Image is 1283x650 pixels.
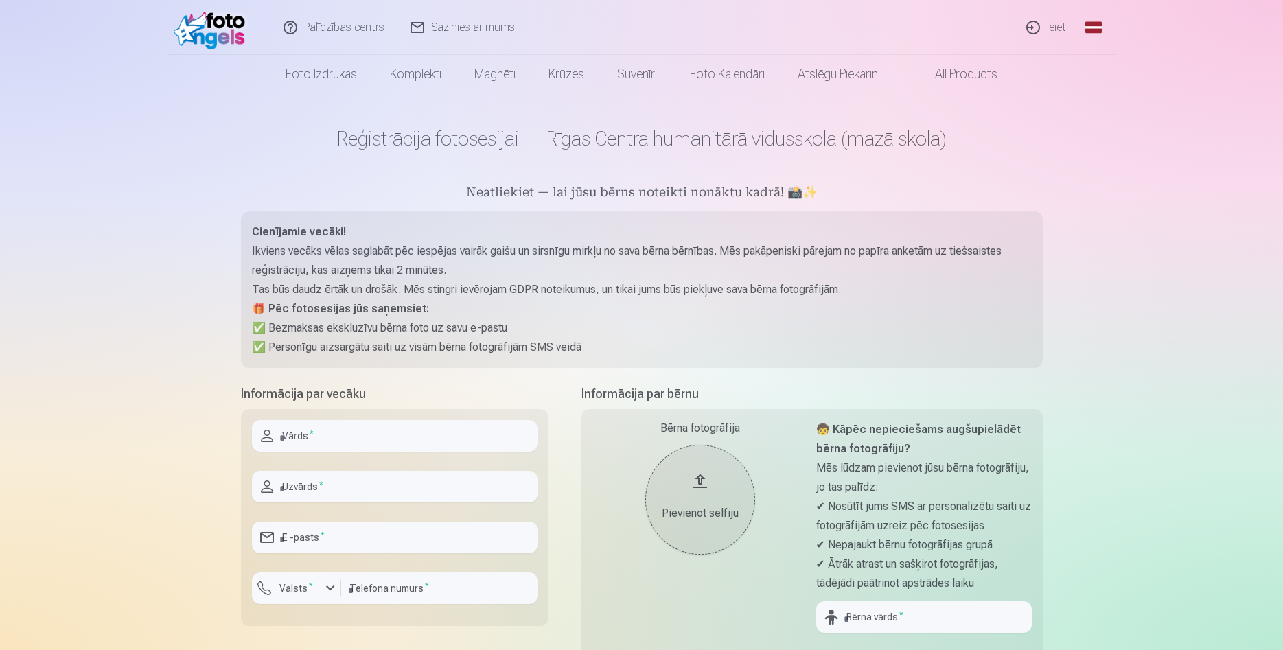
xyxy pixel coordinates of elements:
button: Valsts* [252,572,341,604]
p: ✔ Nepajaukt bērnu fotogrāfijas grupā [816,535,1032,555]
div: Pievienot selfiju [659,505,741,522]
h5: Informācija par bērnu [581,384,1043,404]
a: Foto izdrukas [269,55,373,93]
a: Magnēti [458,55,532,93]
h5: Informācija par vecāku [241,384,548,404]
a: Atslēgu piekariņi [781,55,897,93]
button: Pievienot selfiju [645,445,755,555]
label: Valsts [274,581,319,595]
strong: 🧒 Kāpēc nepieciešams augšupielādēt bērna fotogrāfiju? [816,423,1021,455]
p: ✔ Ātrāk atrast un sašķirot fotogrāfijas, tādējādi paātrinot apstrādes laiku [816,555,1032,593]
a: Foto kalendāri [673,55,781,93]
a: Komplekti [373,55,458,93]
p: ✅ Personīgu aizsargātu saiti uz visām bērna fotogrāfijām SMS veidā [252,338,1032,357]
p: Tas būs daudz ērtāk un drošāk. Mēs stingri ievērojam GDPR noteikumus, un tikai jums būs piekļuve ... [252,280,1032,299]
h1: Reģistrācija fotosesijai — Rīgas Centra humanitārā vidusskola (mazā skola) [241,126,1043,151]
div: Bērna fotogrāfija [592,420,808,437]
p: Ikviens vecāks vēlas saglabāt pēc iespējas vairāk gaišu un sirsnīgu mirkļu no sava bērna bērnības... [252,242,1032,280]
p: ✅ Bezmaksas ekskluzīvu bērna foto uz savu e-pastu [252,318,1032,338]
a: All products [897,55,1014,93]
h5: Neatliekiet — lai jūsu bērns noteikti nonāktu kadrā! 📸✨ [241,184,1043,203]
strong: Cienījamie vecāki! [252,225,346,238]
img: /fa1 [174,5,253,49]
a: Suvenīri [601,55,673,93]
p: Mēs lūdzam pievienot jūsu bērna fotogrāfiju, jo tas palīdz: [816,459,1032,497]
a: Krūzes [532,55,601,93]
strong: 🎁 Pēc fotosesijas jūs saņemsiet: [252,302,429,315]
p: ✔ Nosūtīt jums SMS ar personalizētu saiti uz fotogrāfijām uzreiz pēc fotosesijas [816,497,1032,535]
